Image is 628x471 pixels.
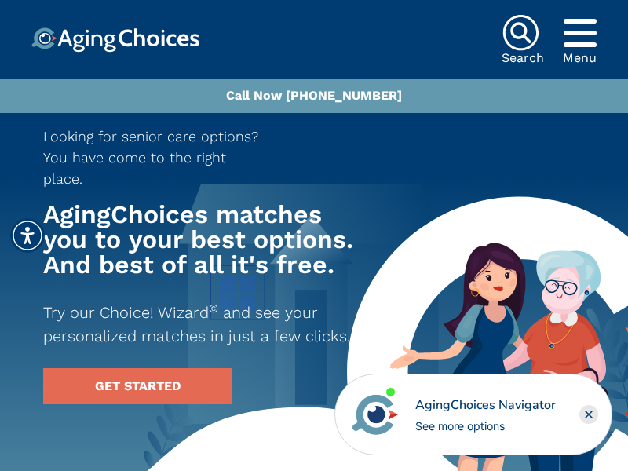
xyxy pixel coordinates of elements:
[563,14,597,52] div: Popover trigger
[349,388,402,441] img: avatar
[43,301,357,348] p: Try our Choice! Wizard and see your personalized matches in just a few clicks.
[209,301,218,316] sup: ©
[563,52,597,64] div: Menu
[502,14,539,52] img: search-icon.svg
[43,368,232,404] a: GET STARTED
[31,27,199,53] img: Choice!
[43,126,269,189] p: Looking for senior care options? You have come to the right place.
[502,52,544,64] div: Search
[10,218,45,253] div: Accessibility Menu
[226,88,402,103] a: Call Now [PHONE_NUMBER]
[43,202,357,277] h1: AgingChoices matches you to your best options. And best of all it's free.
[579,405,598,424] div: Close
[415,396,556,414] div: AgingChoices Navigator
[415,418,556,434] div: See more options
